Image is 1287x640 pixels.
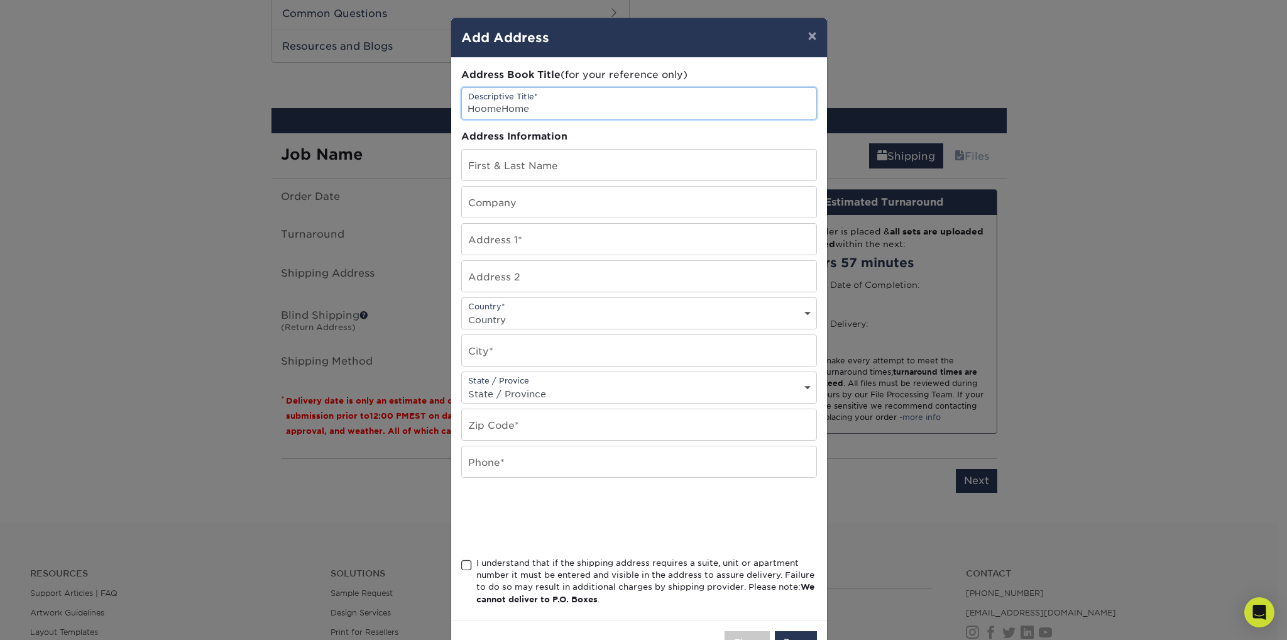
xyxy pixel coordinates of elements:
[797,18,826,53] button: ×
[461,28,817,47] h4: Add Address
[476,582,814,604] b: We cannot deliver to P.O. Boxes
[1244,597,1274,627] div: Open Intercom Messenger
[461,130,817,144] div: Address Information
[461,68,817,82] div: (for your reference only)
[461,69,561,80] span: Address Book Title
[476,557,817,606] div: I understand that if the shipping address requires a suite, unit or apartment number it must be e...
[461,493,652,542] iframe: reCAPTCHA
